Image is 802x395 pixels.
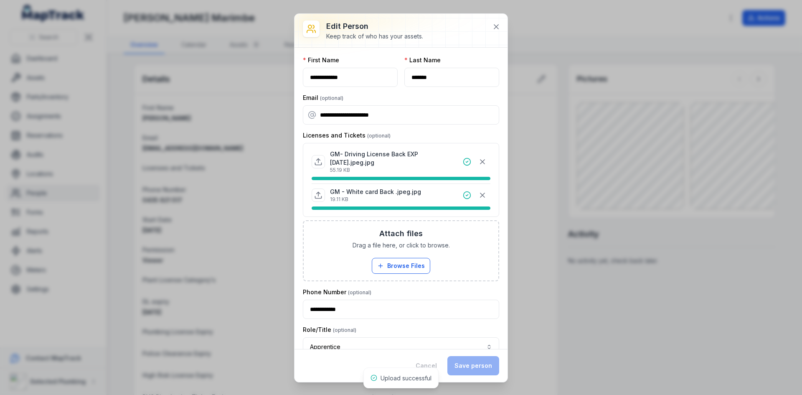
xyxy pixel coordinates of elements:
p: GM- Driving License Back EXP [DATE].jpeg.jpg [330,150,463,167]
p: 55.19 KB [330,167,463,173]
label: Role/Title [303,326,356,334]
span: Drag a file here, or click to browse. [353,241,450,250]
button: Browse Files [372,258,430,274]
label: Email [303,94,343,102]
label: Phone Number [303,288,371,296]
p: GM - White card Back .jpeg.jpg [330,188,421,196]
div: Keep track of who has your assets. [326,32,423,41]
button: Apprentice [303,337,499,357]
p: 19.11 KB [330,196,421,203]
h3: Edit person [326,20,423,32]
label: Licenses and Tickets [303,131,391,140]
h3: Attach files [379,228,423,240]
span: Upload successful [381,375,431,382]
label: Last Name [404,56,441,64]
label: First Name [303,56,339,64]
